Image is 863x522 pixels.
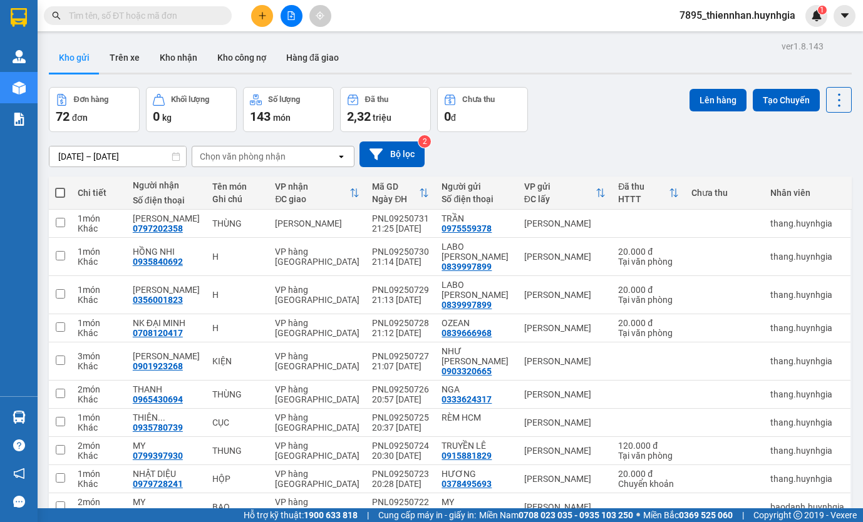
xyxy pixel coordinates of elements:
[251,5,273,27] button: plus
[437,87,528,132] button: Chưa thu0đ
[442,366,492,376] div: 0903320665
[770,389,844,399] div: thang.huynhgia
[372,223,429,233] div: 21:25 [DATE]
[618,318,679,328] div: 20.000 đ
[13,113,26,126] img: solution-icon
[287,11,296,20] span: file-add
[442,384,511,394] div: NGA
[524,417,606,427] div: [PERSON_NAME]
[49,87,140,132] button: Đơn hàng72đơn
[811,10,822,21] img: icon-new-feature
[618,328,679,338] div: Tại văn phòng
[524,194,596,204] div: ĐC lấy
[13,468,25,479] span: notification
[442,223,492,233] div: 0975559378
[78,285,120,295] div: 1 món
[770,474,844,484] div: thang.huynhgia
[442,412,511,422] div: RÈM HCM
[372,295,429,305] div: 21:13 [DATE]
[442,441,511,451] div: TRUYỀN LÊ
[365,95,388,104] div: Đã thu
[133,195,200,205] div: Số điện thoại
[207,43,276,73] button: Kho công nợ
[100,43,150,73] button: Trên xe
[78,295,120,305] div: Khác
[340,87,431,132] button: Đã thu2,32 triệu
[11,8,27,27] img: logo-vxr
[336,151,346,161] svg: open
[275,412,359,432] div: VP hàng [GEOGRAPHIC_DATA]
[820,6,824,14] span: 1
[444,109,451,124] span: 0
[133,180,200,190] div: Người nhận
[524,182,596,192] div: VP gửi
[275,182,349,192] div: VP nhận
[618,441,679,451] div: 120.000 đ
[793,511,802,519] span: copyright
[442,242,511,262] div: LABO HẢI ĐĂNG
[250,109,271,124] span: 143
[442,213,511,223] div: TRẦN
[78,451,120,461] div: Khác
[372,422,429,432] div: 20:37 [DATE]
[618,182,669,192] div: Đã thu
[304,510,358,520] strong: 1900 633 818
[347,109,371,124] span: 2,32
[442,182,511,192] div: Người gửi
[275,218,359,228] div: [PERSON_NAME]
[13,50,26,63] img: warehouse-icon
[442,280,511,300] div: LABO HẢI ĐĂNG
[643,508,733,522] span: Miền Bắc
[742,508,744,522] span: |
[275,285,359,305] div: VP hàng [GEOGRAPHIC_DATA]
[133,394,183,404] div: 0965430694
[782,39,824,53] div: ver 1.8.143
[49,146,186,166] input: Select a date range.
[133,223,183,233] div: 0797202358
[133,318,200,328] div: NK ĐẠI MINH
[309,5,331,27] button: aim
[372,451,429,461] div: 20:30 [DATE]
[78,384,120,394] div: 2 món
[372,351,429,361] div: PNL09250727
[52,11,61,20] span: search
[378,508,476,522] span: Cung cấp máy in - giấy in:
[618,285,679,295] div: 20.000 đ
[133,295,183,305] div: 0356001823
[316,11,324,20] span: aim
[212,417,262,427] div: CỤC
[269,177,366,210] th: Toggle SortBy
[133,213,200,223] div: ANH KHANG
[146,87,237,132] button: Khối lượng0kg
[372,328,429,338] div: 21:12 [DATE]
[133,247,200,257] div: HỒNG NHI
[275,469,359,489] div: VP hàng [GEOGRAPHIC_DATA]
[244,508,358,522] span: Hỗ trợ kỹ thuật:
[13,496,25,508] span: message
[524,218,606,228] div: [PERSON_NAME]
[78,188,120,198] div: Chi tiết
[133,285,200,295] div: KIM LUYẾN
[153,109,160,124] span: 0
[442,318,511,328] div: OZEAN
[133,469,200,479] div: NHẬT DIỆU
[524,252,606,262] div: [PERSON_NAME]
[518,177,612,210] th: Toggle SortBy
[212,194,262,204] div: Ghi chú
[372,479,429,489] div: 20:28 [DATE]
[372,361,429,371] div: 21:07 [DATE]
[78,394,120,404] div: Khác
[74,95,108,104] div: Đơn hàng
[372,194,419,204] div: Ngày ĐH
[690,89,747,111] button: Lên hàng
[78,247,120,257] div: 1 món
[56,109,70,124] span: 72
[372,412,429,422] div: PNL09250725
[133,361,183,371] div: 0901923268
[373,113,391,123] span: triệu
[13,81,26,95] img: warehouse-icon
[451,113,456,123] span: đ
[442,262,492,272] div: 0839997899
[442,194,511,204] div: Số điện thoại
[618,295,679,305] div: Tại văn phòng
